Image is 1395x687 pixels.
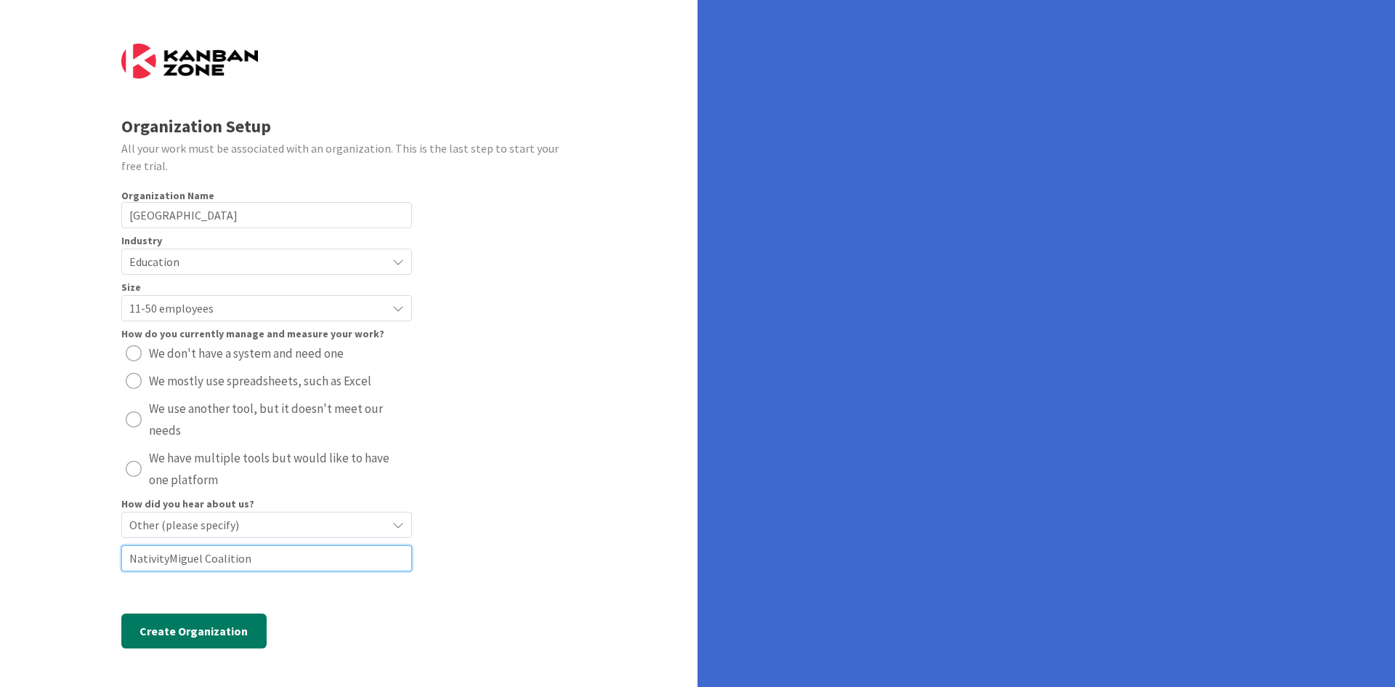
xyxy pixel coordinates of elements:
input: Type other source here... [121,545,412,571]
div: How do you currently manage and measure your work? [121,329,384,339]
button: Create Organization [121,614,267,648]
div: All your work must be associated with an organization. This is the last step to start your free t... [121,140,577,174]
button: We don't have a system and need one [121,342,412,365]
button: We use another tool, but it doesn't meet our needs [121,397,412,442]
img: Kanban Zone [121,44,258,79]
button: We have multiple tools but would like to have one platform [121,446,412,491]
span: We don't have a system and need one [149,342,344,364]
div: Organization Setup [121,113,577,140]
span: We use another tool, but it doesn't meet our needs [149,398,408,441]
span: Size [121,282,141,292]
span: Industry [121,236,162,246]
span: We mostly use spreadsheets, such as Excel [149,370,371,392]
button: We mostly use spreadsheets, such as Excel [121,369,412,393]
span: Education [129,252,379,272]
span: We have multiple tools but would like to have one platform [149,447,408,491]
label: Organization Name [121,189,214,202]
span: 11-50 employees [129,298,379,318]
span: Other (please specify) [129,515,379,535]
span: How did you hear about us? [121,499,254,509]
